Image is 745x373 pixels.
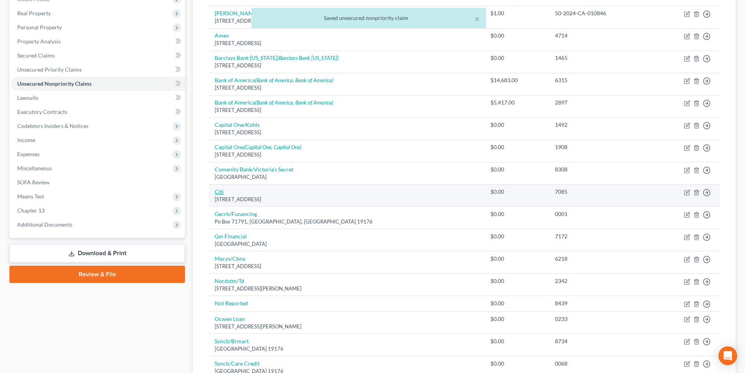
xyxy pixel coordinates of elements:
span: Chapter 13 [17,207,45,214]
div: [STREET_ADDRESS] [215,40,478,47]
div: 0001 [555,210,645,218]
div: [GEOGRAPHIC_DATA] [215,173,478,181]
div: 6218 [555,255,645,263]
a: Bank of America(Bank of America, Bank of America) [215,99,333,106]
i: (Bank of America, Bank of America) [255,99,333,106]
span: Secured Claims [17,52,55,59]
div: [GEOGRAPHIC_DATA] [215,240,478,248]
div: 4714 [555,32,645,40]
div: $0.00 [490,32,542,40]
div: [STREET_ADDRESS][PERSON_NAME] [215,285,478,292]
i: (Capital One, Capital One) [244,144,302,150]
div: 8439 [555,299,645,307]
a: Not Reported [215,300,248,306]
a: Capital One/Kohls [215,121,260,128]
a: Syncb/Brmart [215,338,249,344]
a: Secured Claims [11,49,185,63]
div: Open Intercom Messenger [718,346,737,365]
a: Download & Print [9,244,185,263]
span: Expenses [17,151,39,157]
div: [STREET_ADDRESS] [215,263,478,270]
a: Nordstm/Td [215,277,244,284]
a: SOFA Review [11,175,185,189]
div: 0233 [555,315,645,323]
i: (Barclays Bank [US_STATE]) [277,54,339,61]
div: 2897 [555,99,645,106]
a: Capital One(Capital One, Capital One) [215,144,302,150]
a: Unsecured Priority Claims [11,63,185,77]
span: Unsecured Priority Claims [17,66,82,73]
div: $0.00 [490,210,542,218]
div: [STREET_ADDRESS] [215,129,478,136]
a: Bank of America(Bank of America, Bank of America) [215,77,333,83]
div: [STREET_ADDRESS] [215,196,478,203]
div: $0.00 [490,255,542,263]
a: Gm Financial [215,233,247,240]
span: Lawsuits [17,94,38,101]
div: $0.00 [490,188,542,196]
div: Po Box 71791, [GEOGRAPHIC_DATA], [GEOGRAPHIC_DATA] 19176 [215,218,478,225]
div: $0.00 [490,166,542,173]
a: Syncb/Care Credit [215,360,260,367]
a: Ocwen Loan [215,315,245,322]
a: Unsecured Nonpriority Claims [11,77,185,91]
span: Additional Documents [17,221,72,228]
div: $0.00 [490,277,542,285]
span: Means Test [17,193,44,200]
div: 0068 [555,360,645,368]
div: [STREET_ADDRESS] [215,84,478,92]
a: Barclays Bank [US_STATE](Barclays Bank [US_STATE]) [215,54,339,61]
span: Miscellaneous [17,165,52,171]
a: Lawsuits [11,91,185,105]
div: 6315 [555,76,645,84]
div: $0.00 [490,232,542,240]
div: $0.00 [490,337,542,345]
a: Citi [215,188,224,195]
span: Unsecured Nonpriority Claims [17,80,92,87]
a: Review & File [9,266,185,283]
a: Macys/Cbna [215,255,245,262]
span: Codebtors Insiders & Notices [17,123,88,129]
div: Saved unsecured nonpriority claim [258,14,480,22]
button: × [474,14,480,23]
div: $0.00 [490,54,542,62]
div: [STREET_ADDRESS] [215,106,478,114]
a: Executory Contracts [11,105,185,119]
span: Income [17,137,35,143]
div: 2342 [555,277,645,285]
div: [GEOGRAPHIC_DATA] 19176 [215,345,478,353]
div: 8734 [555,337,645,345]
div: $0.00 [490,360,542,368]
div: 1908 [555,143,645,151]
a: Gecrb/Funancing [215,211,257,217]
a: Amex [215,32,229,39]
div: $5,417.00 [490,99,542,106]
div: [STREET_ADDRESS][PERSON_NAME] [215,323,478,330]
div: [STREET_ADDRESS] [215,62,478,69]
div: 8308 [555,166,645,173]
div: $0.00 [490,121,542,129]
span: SOFA Review [17,179,50,186]
div: $0.00 [490,315,542,323]
div: $0.00 [490,299,542,307]
div: $14,683.00 [490,76,542,84]
div: 7085 [555,188,645,196]
a: Comenity Bank/Victoria's Secret [215,166,293,173]
div: $0.00 [490,143,542,151]
i: (Bank of America, Bank of America) [255,77,333,83]
span: Executory Contracts [17,108,67,115]
div: [STREET_ADDRESS] [215,151,478,159]
a: Property Analysis [11,34,185,49]
div: 1465 [555,54,645,62]
div: 1492 [555,121,645,129]
div: 7172 [555,232,645,240]
span: Property Analysis [17,38,61,45]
